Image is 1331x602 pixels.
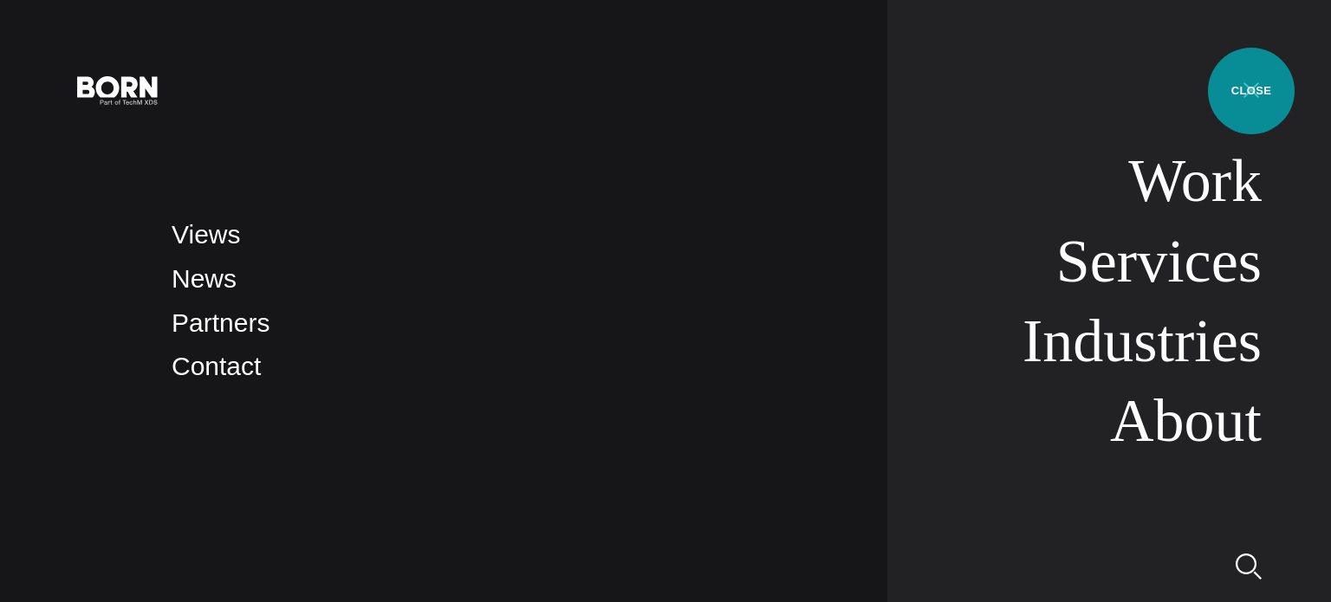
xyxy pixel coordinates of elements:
[1023,307,1262,374] a: Industries
[1128,147,1262,214] a: Work
[172,220,240,249] a: Views
[1056,228,1262,295] a: Services
[172,308,269,337] a: Partners
[1236,553,1262,579] img: Search
[1230,71,1272,107] button: Open
[172,352,261,380] a: Contact
[1110,387,1262,454] a: About
[172,264,237,293] a: News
